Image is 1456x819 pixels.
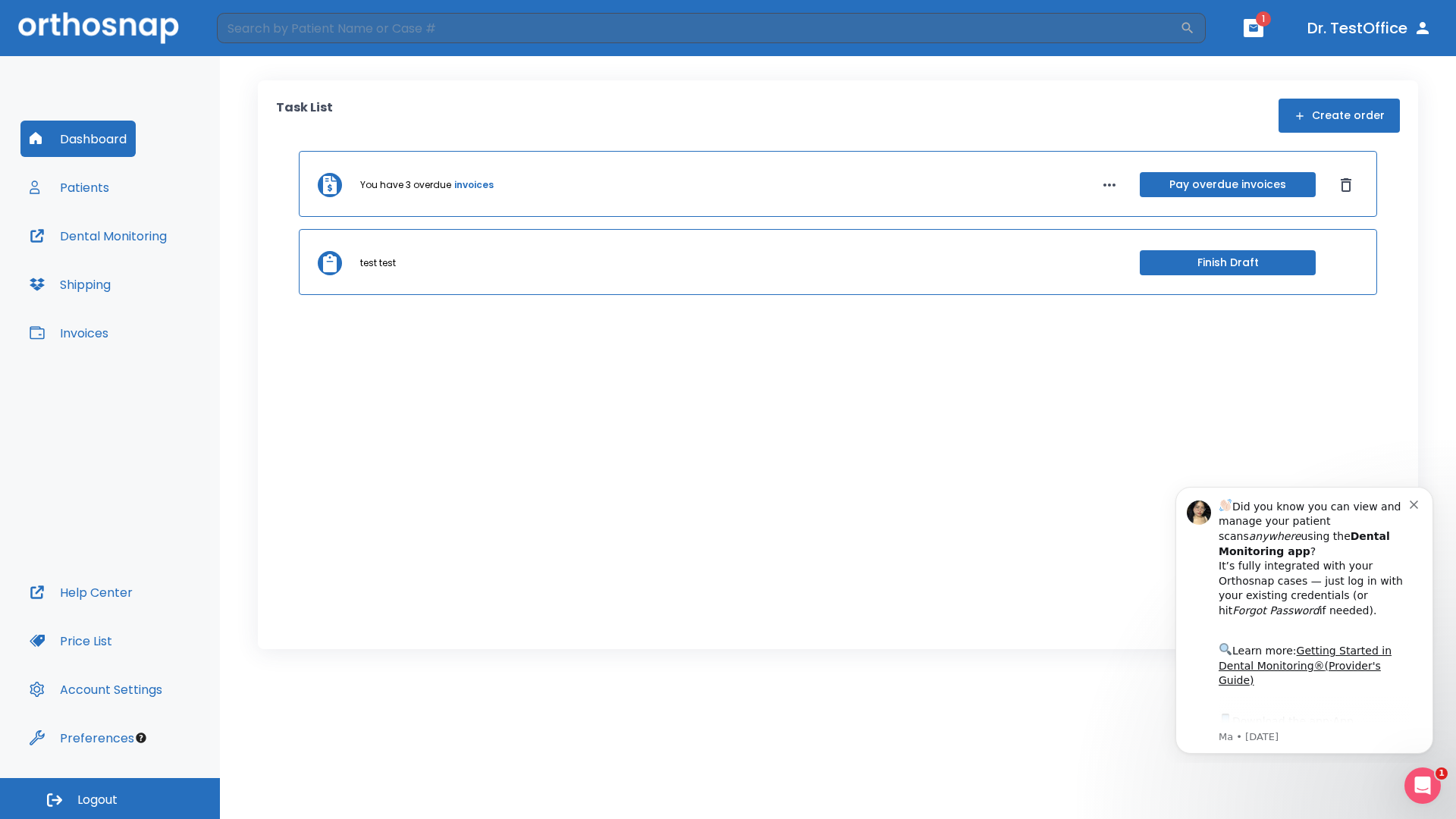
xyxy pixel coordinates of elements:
[66,238,257,315] div: Download the app: | ​ Let us know if you need help getting started!
[134,731,148,745] div: Tooltip anchor
[276,99,333,133] p: Task List
[20,218,176,254] button: Dental Monitoring
[20,671,171,708] button: Account Settings
[1140,172,1316,197] button: Pay overdue invoices
[454,178,494,192] a: invoices
[66,242,201,269] a: App Store
[360,256,396,270] p: test test
[20,121,136,157] button: Dashboard
[1334,173,1358,197] button: Dismiss
[1279,99,1400,133] button: Create order
[1256,11,1271,27] span: 1
[77,792,118,808] span: Logout
[20,169,118,206] button: Patients
[1140,250,1316,275] button: Finish Draft
[20,266,120,303] button: Shipping
[360,178,451,192] p: You have 3 overdue
[20,574,142,610] button: Help Center
[1153,473,1456,763] iframe: Intercom notifications message
[66,257,257,271] p: Message from Ma, sent 6w ago
[20,623,121,659] button: Price List
[257,24,269,36] button: Dismiss notification
[1436,767,1448,780] span: 1
[20,315,118,351] button: Invoices
[20,720,143,756] button: Preferences
[217,13,1180,43] input: Search by Patient Name or Case #
[1301,14,1438,42] button: Dr. TestOffice
[18,12,179,43] img: Orthosnap
[1404,767,1441,804] iframe: Intercom live chat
